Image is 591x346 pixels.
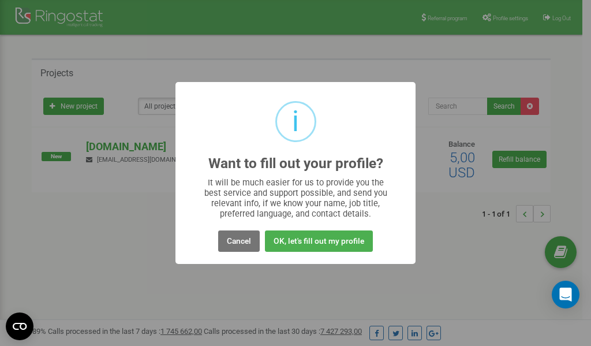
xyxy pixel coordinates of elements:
div: It will be much easier for us to provide you the best service and support possible, and send you ... [199,177,393,219]
div: Open Intercom Messenger [552,281,579,308]
button: Open CMP widget [6,312,33,340]
div: i [292,103,299,140]
button: OK, let's fill out my profile [265,230,373,252]
button: Cancel [218,230,260,252]
h2: Want to fill out your profile? [208,156,383,172]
